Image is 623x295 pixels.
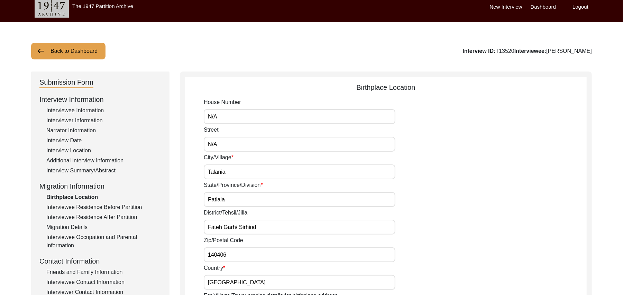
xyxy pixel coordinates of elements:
[204,264,225,272] label: Country
[39,77,93,88] div: Submission Form
[46,213,161,221] div: Interviewee Residence After Partition
[37,47,45,55] img: arrow-left.png
[46,106,161,115] div: Interviewee Information
[514,48,546,54] b: Interviewee:
[39,181,161,191] div: Migration Information
[463,47,592,55] div: T13520 [PERSON_NAME]
[204,181,263,189] label: State/Province/Division
[46,116,161,125] div: Interviewer Information
[46,203,161,211] div: Interviewee Residence Before Partition
[531,3,556,11] label: Dashboard
[46,268,161,276] div: Friends and Family Information
[204,126,219,134] label: Street
[185,82,587,93] div: Birthplace Location
[46,233,161,250] div: Interviewee Occupation and Parental Information
[204,209,247,217] label: District/Tehsil/Jilla
[204,236,243,245] label: Zip/Postal Code
[39,256,161,266] div: Contact Information
[463,48,496,54] b: Interview ID:
[204,98,241,106] label: House Number
[46,156,161,165] div: Additional Interview Information
[46,146,161,155] div: Interview Location
[39,94,161,105] div: Interview Information
[46,223,161,231] div: Migration Details
[572,3,588,11] label: Logout
[46,126,161,135] div: Narrator Information
[46,136,161,145] div: Interview Date
[46,166,161,175] div: Interview Summary/Abstract
[72,3,133,9] label: The 1947 Partition Archive
[204,153,233,162] label: City/Village
[490,3,522,11] label: New Interview
[46,278,161,286] div: Interviewee Contact Information
[46,193,161,201] div: Birthplace Location
[31,43,106,59] button: Back to Dashboard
